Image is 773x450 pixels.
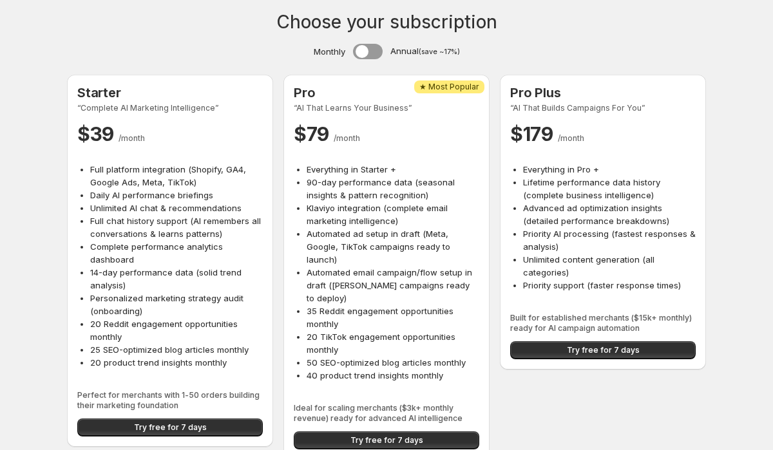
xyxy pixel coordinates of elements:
li: Unlimited content generation (all categories) [523,253,696,279]
span: / month [558,133,584,143]
li: 40 product trend insights monthly [307,369,479,382]
li: Priority AI processing (fastest responses & analysis) [523,227,696,253]
li: Klaviyo integration (complete email marketing intelligence) [307,202,479,227]
li: Lifetime performance data history (complete business intelligence) [523,176,696,202]
span: / month [334,133,360,143]
span: Built for established merchants ($15k+ monthly) ready for AI campaign automation [510,313,696,333]
h2: Starter [77,85,263,100]
span: / month [119,133,145,143]
li: Automated email campaign/flow setup in draft ([PERSON_NAME] campaigns ready to deploy) [307,266,479,305]
span: “Complete AI Marketing Intelligence” [77,103,263,113]
span: “AI That Learns Your Business” [294,103,479,113]
li: Everything in Starter + [307,163,479,176]
span: Monthly [314,45,345,58]
li: 20 TikTok engagement opportunities monthly [307,330,479,356]
li: 35 Reddit engagement opportunities monthly [307,305,479,330]
p: $ 39 [77,121,263,147]
span: Try free for 7 days [567,345,640,355]
button: Try free for 7 days [77,418,263,436]
button: Try free for 7 days [294,431,479,449]
span: ★ Most Popular [419,82,479,92]
li: Unlimited AI chat & recommendations [90,202,263,214]
span: Ideal for scaling merchants ($3k+ monthly revenue) ready for advanced AI intelligence [294,403,479,424]
span: Try free for 7 days [350,435,423,445]
li: 25 SEO-optimized blog articles monthly [90,343,263,356]
h2: Pro [294,85,479,100]
span: Try free for 7 days [134,422,207,433]
li: Full platform integration (Shopify, GA4, Google Ads, Meta, TikTok) [90,163,263,189]
li: 20 Reddit engagement opportunities monthly [90,317,263,343]
p: $ 179 [510,121,696,147]
h2: Pro Plus [510,85,696,100]
small: (save ~17%) [419,48,460,56]
span: Perfect for merchants with 1-50 orders building their marketing foundation [77,390,263,411]
li: 14-day performance data (solid trend analysis) [90,266,263,292]
span: Annual [390,44,460,59]
li: Full chat history support (AI remembers all conversations & learns patterns) [90,214,263,240]
li: 90-day performance data (seasonal insights & pattern recognition) [307,176,479,202]
button: Try free for 7 days [510,341,696,359]
li: Priority support (faster response times) [523,279,696,292]
li: Complete performance analytics dashboard [90,240,263,266]
li: Daily AI performance briefings [90,189,263,202]
li: Advanced ad optimization insights (detailed performance breakdowns) [523,202,696,227]
span: “AI That Builds Campaigns For You” [510,103,696,113]
p: $ 79 [294,121,479,147]
li: 20 product trend insights monthly [90,356,263,369]
li: Automated ad setup in draft (Meta, Google, TikTok campaigns ready to launch) [307,227,479,266]
li: Everything in Pro + [523,163,696,176]
li: 50 SEO-optimized blog articles monthly [307,356,479,369]
li: Personalized marketing strategy audit (onboarding) [90,292,263,317]
h1: Choose your subscription [276,15,497,28]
